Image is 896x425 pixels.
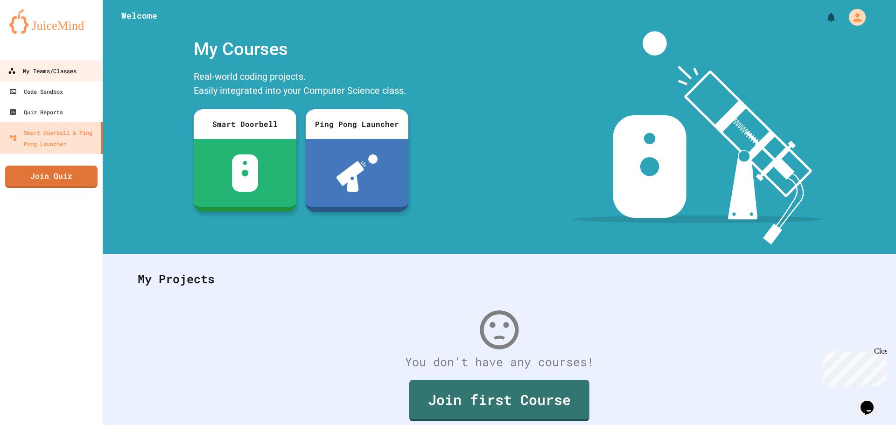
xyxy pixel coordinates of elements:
[189,31,413,67] div: My Courses
[839,7,868,28] div: My Account
[9,86,63,97] div: Code Sandbox
[573,31,823,244] img: banner-image-my-projects.png
[9,106,63,118] div: Quiz Reports
[409,380,589,421] a: Join first Course
[306,109,408,139] div: Ping Pong Launcher
[819,347,887,387] iframe: chat widget
[128,261,870,297] div: My Projects
[8,65,77,77] div: My Teams/Classes
[808,9,839,25] div: My Notifications
[9,9,93,34] img: logo-orange.svg
[9,127,97,149] div: Smart Doorbell & Ping Pong Launcher
[857,388,887,416] iframe: chat widget
[194,109,296,139] div: Smart Doorbell
[5,166,98,188] a: Join Quiz
[128,353,870,371] div: You don't have any courses!
[189,67,413,102] div: Real-world coding projects. Easily integrated into your Computer Science class.
[232,154,259,192] img: sdb-white.svg
[336,154,378,192] img: ppl-with-ball.png
[4,4,64,59] div: Chat with us now!Close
